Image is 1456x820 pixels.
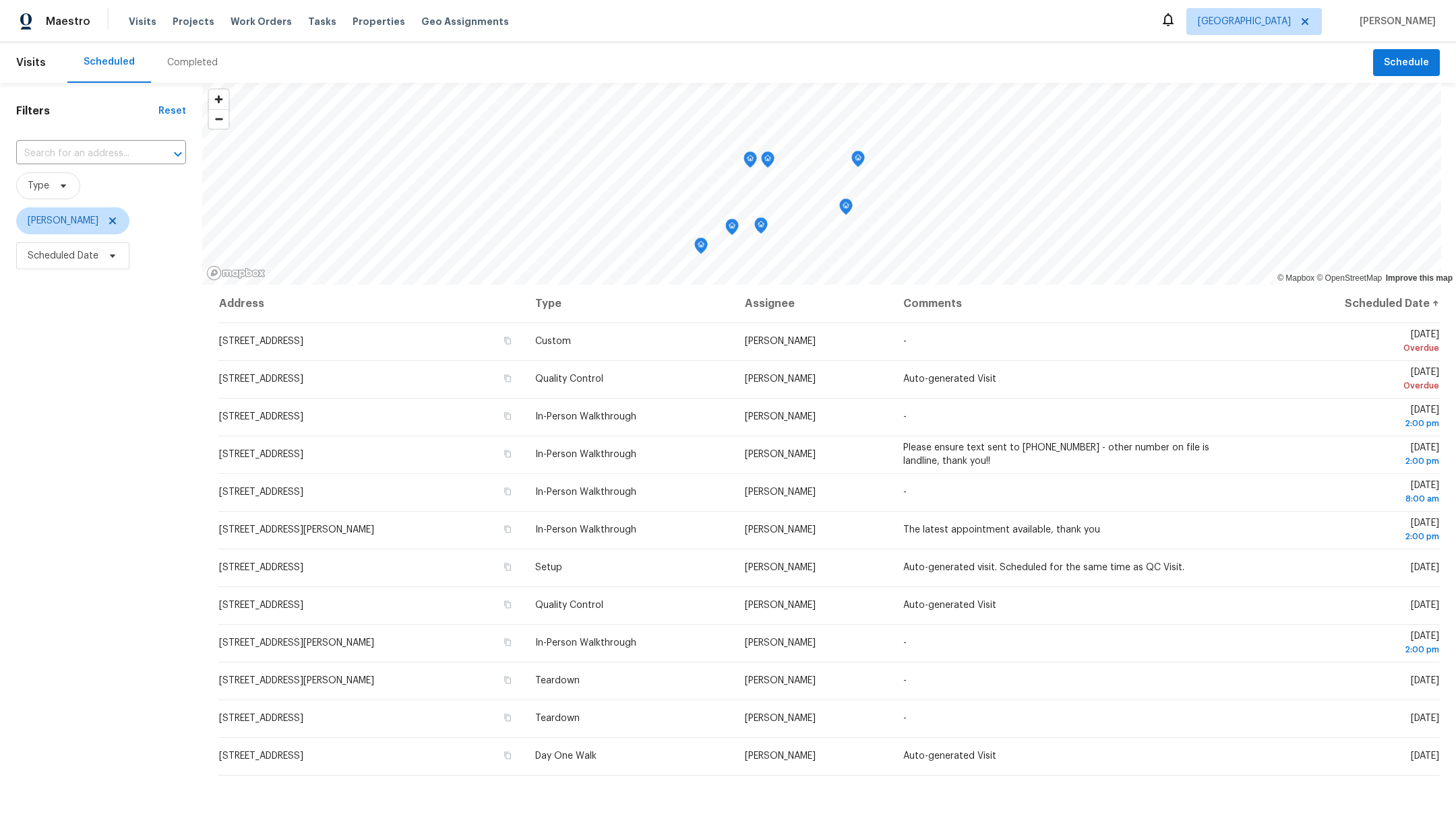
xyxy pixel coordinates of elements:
span: [GEOGRAPHIC_DATA] [1198,15,1291,28]
div: 2:00 pm [1269,417,1439,430]
span: [DATE] [1411,751,1439,761]
span: [STREET_ADDRESS] [219,337,303,346]
th: Type [524,285,735,322]
span: - [903,487,907,497]
span: Auto-generated visit. Scheduled for the same time as QC Visit. [903,563,1184,572]
span: In-Person Walkthrough [535,450,636,459]
span: Teardown [535,714,580,723]
div: Map marker [694,238,708,259]
span: [STREET_ADDRESS] [219,412,303,421]
span: [DATE] [1269,518,1439,543]
span: [DATE] [1269,330,1439,355]
span: In-Person Walkthrough [535,525,636,535]
span: Teardown [535,676,580,685]
span: [DATE] [1269,631,1439,656]
span: - [903,676,907,685]
span: Geo Assignments [421,15,509,28]
span: [STREET_ADDRESS][PERSON_NAME] [219,676,374,685]
span: - [903,638,907,648]
span: Schedule [1384,55,1429,71]
button: Copy Address [502,712,514,724]
span: Setup [535,563,562,572]
span: [DATE] [1411,601,1439,610]
button: Copy Address [502,335,514,347]
span: Quality Control [535,374,603,384]
div: 8:00 am [1269,492,1439,506]
button: Schedule [1373,49,1440,77]
div: Completed [167,56,218,69]
span: [STREET_ADDRESS] [219,487,303,497]
span: Type [28,179,49,193]
span: In-Person Walkthrough [535,412,636,421]
span: [PERSON_NAME] [745,563,816,572]
span: Auto-generated Visit [903,751,996,761]
span: Work Orders [231,15,292,28]
span: Tasks [308,17,336,26]
div: Overdue [1269,379,1439,392]
span: [STREET_ADDRESS] [219,450,303,459]
span: Visits [16,48,46,77]
div: 2:00 pm [1269,454,1439,468]
span: [PERSON_NAME] [745,676,816,685]
span: Custom [535,337,571,346]
button: Copy Address [502,599,514,611]
span: [PERSON_NAME] [1354,15,1436,28]
span: [PERSON_NAME] [745,487,816,497]
button: Zoom in [209,90,229,109]
span: [STREET_ADDRESS] [219,751,303,761]
div: 2:00 pm [1269,643,1439,656]
button: Open [169,145,187,164]
button: Copy Address [502,448,514,460]
span: In-Person Walkthrough [535,487,636,497]
span: [PERSON_NAME] [745,374,816,384]
span: [DATE] [1269,481,1439,506]
span: Properties [353,15,405,28]
span: Day One Walk [535,751,597,761]
a: Improve this map [1386,273,1453,283]
span: [DATE] [1411,676,1439,685]
div: Map marker [754,217,768,238]
button: Copy Address [502,749,514,761]
span: Zoom out [209,110,229,129]
span: - [903,714,907,723]
span: Auto-generated Visit [903,601,996,610]
span: [STREET_ADDRESS][PERSON_NAME] [219,638,374,648]
span: Auto-generated Visit [903,374,996,384]
span: [STREET_ADDRESS][PERSON_NAME] [219,525,374,535]
th: Assignee [734,285,892,322]
div: Scheduled [84,55,135,69]
span: Please ensure text sent to [PHONE_NUMBER] - other number on file is landline, thank you!! [903,443,1209,466]
span: Projects [173,15,214,28]
a: OpenStreetMap [1316,273,1382,283]
div: 2:00 pm [1269,530,1439,543]
span: [DATE] [1411,563,1439,572]
span: The latest appointment available, thank you [903,525,1100,535]
button: Copy Address [502,636,514,648]
span: [PERSON_NAME] [745,450,816,459]
div: Reset [158,104,186,118]
span: [PERSON_NAME] [745,525,816,535]
span: [PERSON_NAME] [745,638,816,648]
span: [DATE] [1269,405,1439,430]
canvas: Map [202,83,1441,285]
span: [PERSON_NAME] [745,412,816,421]
span: - [903,412,907,421]
a: Mapbox [1277,273,1314,283]
span: [PERSON_NAME] [745,751,816,761]
button: Copy Address [502,674,514,686]
button: Copy Address [502,523,514,535]
div: Map marker [839,199,853,219]
th: Scheduled Date ↑ [1258,285,1440,322]
div: Map marker [744,151,757,172]
span: [DATE] [1269,443,1439,468]
div: Map marker [761,151,775,172]
button: Copy Address [502,372,514,384]
span: Quality Control [535,601,603,610]
div: Map marker [851,151,865,172]
span: [PERSON_NAME] [28,214,98,228]
span: [PERSON_NAME] [745,714,816,723]
span: [STREET_ADDRESS] [219,714,303,723]
th: Address [218,285,524,322]
span: - [903,337,907,346]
